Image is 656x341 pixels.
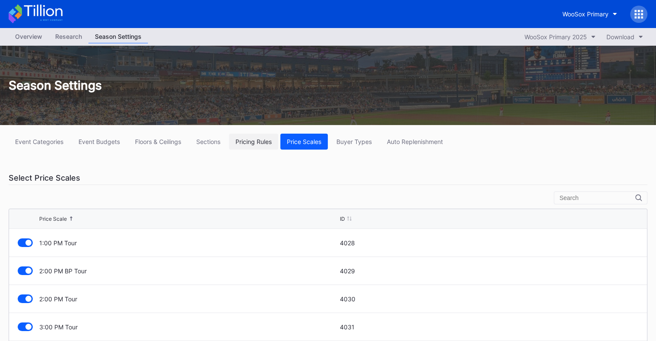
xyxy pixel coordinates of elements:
[556,6,624,22] button: WooSox Primary
[196,138,220,145] div: Sections
[39,323,338,331] div: 3:00 PM Tour
[559,194,635,201] input: Search
[9,134,70,150] button: Event Categories
[562,10,609,18] div: WooSox Primary
[9,30,49,44] a: Overview
[39,267,338,275] div: 2:00 PM BP Tour
[49,30,88,44] a: Research
[72,134,126,150] button: Event Budgets
[129,134,188,150] button: Floors & Ceilings
[387,138,443,145] div: Auto Replenishment
[78,138,120,145] div: Event Budgets
[340,295,638,303] div: 4030
[15,138,63,145] div: Event Categories
[39,216,67,222] div: Price Scale
[49,30,88,43] div: Research
[340,216,345,222] div: ID
[39,239,338,247] div: 1:00 PM Tour
[280,134,328,150] button: Price Scales
[380,134,449,150] button: Auto Replenishment
[88,30,148,44] a: Season Settings
[520,31,600,43] button: WooSox Primary 2025
[135,138,181,145] div: Floors & Ceilings
[229,134,278,150] button: Pricing Rules
[606,33,634,41] div: Download
[602,31,647,43] button: Download
[190,134,227,150] button: Sections
[330,134,378,150] button: Buyer Types
[39,295,338,303] div: 2:00 PM Tour
[287,138,321,145] div: Price Scales
[9,171,647,185] div: Select Price Scales
[336,138,372,145] div: Buyer Types
[340,323,638,331] div: 4031
[235,138,272,145] div: Pricing Rules
[9,30,49,43] div: Overview
[524,33,587,41] div: WooSox Primary 2025
[340,239,638,247] div: 4028
[340,267,638,275] div: 4029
